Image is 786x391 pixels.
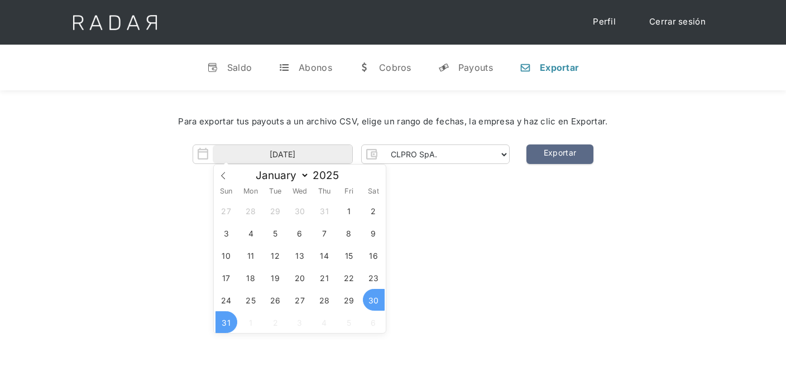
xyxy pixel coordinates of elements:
input: Year [309,169,349,182]
span: August 23, 2025 [363,267,385,288]
span: August 30, 2025 [363,289,385,311]
span: Thu [312,188,337,195]
span: August 13, 2025 [289,244,311,266]
span: August 15, 2025 [338,244,360,266]
div: Para exportar tus payouts a un archivo CSV, elige un rango de fechas, la empresa y haz clic en Ex... [33,115,753,128]
span: Wed [287,188,312,195]
div: v [207,62,218,73]
span: September 3, 2025 [289,311,311,333]
span: July 30, 2025 [289,200,311,221]
span: September 1, 2025 [240,311,262,333]
span: August 31, 2025 [215,311,237,333]
span: August 3, 2025 [215,222,237,244]
span: August 7, 2025 [314,222,336,244]
span: August 9, 2025 [363,222,385,244]
span: September 6, 2025 [363,311,385,333]
span: August 26, 2025 [265,289,286,311]
span: August 14, 2025 [314,244,336,266]
span: July 31, 2025 [314,200,336,221]
span: August 29, 2025 [338,289,360,311]
span: August 28, 2025 [314,289,336,311]
div: t [279,62,290,73]
div: w [359,62,370,73]
span: August 2, 2025 [363,200,385,221]
a: Perfil [582,11,627,33]
span: July 27, 2025 [215,200,237,221]
span: August 10, 2025 [215,244,237,266]
span: August 17, 2025 [215,267,237,288]
span: Mon [238,188,263,195]
span: August 5, 2025 [265,222,286,244]
span: Fri [337,188,361,195]
span: July 29, 2025 [265,200,286,221]
span: September 5, 2025 [338,311,360,333]
span: August 11, 2025 [240,244,262,266]
span: August 8, 2025 [338,222,360,244]
a: Cerrar sesión [638,11,717,33]
span: August 27, 2025 [289,289,311,311]
span: August 21, 2025 [314,267,336,288]
form: Form [193,144,510,164]
span: Tue [263,188,287,195]
a: Exportar [526,144,593,164]
div: Cobros [379,62,411,73]
span: Sun [214,188,238,195]
span: August 4, 2025 [240,222,262,244]
span: August 1, 2025 [338,200,360,221]
span: September 2, 2025 [265,311,286,333]
select: Month [250,168,309,182]
div: Payouts [458,62,493,73]
span: Sat [361,188,386,195]
span: August 22, 2025 [338,267,360,288]
div: n [520,62,531,73]
div: Abonos [299,62,332,73]
span: August 12, 2025 [265,244,286,266]
span: August 20, 2025 [289,267,311,288]
span: August 6, 2025 [289,222,311,244]
span: August 24, 2025 [215,289,237,311]
span: July 28, 2025 [240,200,262,221]
span: August 19, 2025 [265,267,286,288]
div: Exportar [540,62,579,73]
div: Saldo [227,62,252,73]
div: y [438,62,449,73]
span: September 4, 2025 [314,311,336,333]
span: August 25, 2025 [240,289,262,311]
span: August 16, 2025 [363,244,385,266]
span: August 18, 2025 [240,267,262,288]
